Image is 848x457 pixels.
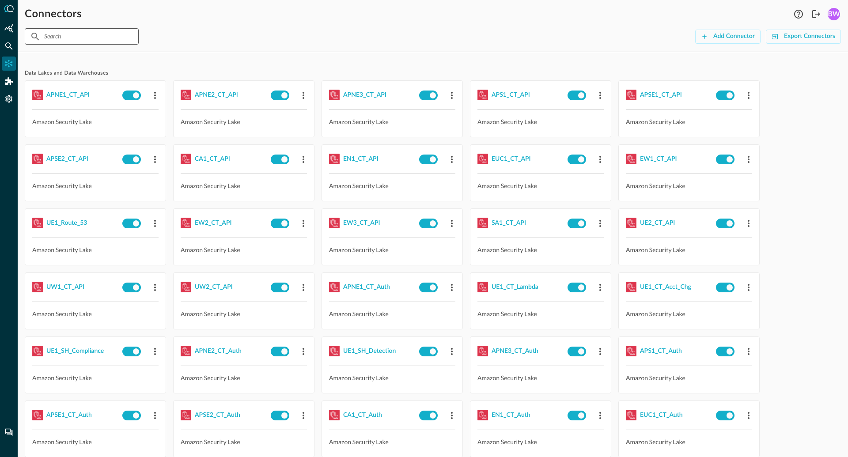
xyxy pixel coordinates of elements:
div: APSE1_CT_Auth [46,410,92,421]
div: EUC1_CT_API [492,154,531,165]
p: Amazon Security Lake [477,117,604,126]
button: Help [791,7,806,21]
img: AWSSecurityLake.svg [477,218,488,228]
img: AWSSecurityLake.svg [329,218,340,228]
button: APNE2_CT_API [195,88,238,102]
button: APS1_CT_API [492,88,530,102]
p: Amazon Security Lake [181,117,307,126]
img: AWSSecurityLake.svg [32,282,43,292]
button: Export Connectors [766,30,841,44]
div: Add Connector [713,31,755,42]
div: Settings [2,92,16,106]
p: Amazon Security Lake [181,437,307,446]
div: UE1_CT_Lambda [492,282,538,293]
button: APSE1_CT_Auth [46,408,92,422]
input: Search [44,28,118,45]
img: AWSSecurityLake.svg [32,218,43,228]
div: CA1_CT_Auth [343,410,382,421]
button: UE1_Route_53 [46,216,87,230]
button: EN1_CT_API [343,152,379,166]
div: EN1_CT_API [343,154,379,165]
img: AWSSecurityLake.svg [477,282,488,292]
button: UE1_CT_Lambda [492,280,538,294]
img: AWSSecurityLake.svg [181,218,191,228]
div: APNE3_CT_Auth [492,346,538,357]
div: UE1_CT_Acct_Chg [640,282,691,293]
p: Amazon Security Lake [32,117,159,126]
button: APNE3_CT_Auth [492,344,538,358]
button: UE2_CT_API [640,216,675,230]
span: Data Lakes and Data Warehouses [25,70,841,77]
div: BW [828,8,840,20]
img: AWSSecurityLake.svg [329,90,340,100]
p: Amazon Security Lake [329,117,455,126]
button: EUC1_CT_API [492,152,531,166]
div: Summary Insights [2,21,16,35]
button: UE1_SH_Detection [343,344,396,358]
div: Export Connectors [784,31,835,42]
p: Amazon Security Lake [477,437,604,446]
div: APNE2_CT_API [195,90,238,101]
div: EUC1_CT_Auth [640,410,683,421]
img: AWSSecurityLake.svg [626,90,636,100]
button: UW1_CT_API [46,280,84,294]
p: Amazon Security Lake [32,181,159,190]
button: APSE2_CT_Auth [195,408,240,422]
img: AWSSecurityLake.svg [181,346,191,356]
div: EN1_CT_Auth [492,410,530,421]
button: EW2_CT_API [195,216,232,230]
div: Chat [2,425,16,439]
p: Amazon Security Lake [181,245,307,254]
div: SA1_CT_API [492,218,526,229]
button: APNE3_CT_API [343,88,386,102]
img: AWSSecurityLake.svg [477,90,488,100]
div: APNE3_CT_API [343,90,386,101]
img: AWSSecurityLake.svg [181,90,191,100]
p: Amazon Security Lake [626,373,752,382]
img: AWSSecurityLake.svg [477,410,488,420]
img: AWSSecurityLake.svg [626,218,636,228]
img: AWSSecurityLake.svg [181,282,191,292]
img: AWSSecurityLake.svg [181,154,191,164]
div: APSE2_CT_API [46,154,88,165]
div: APNE2_CT_Auth [195,346,242,357]
p: Amazon Security Lake [477,373,604,382]
div: UW1_CT_API [46,282,84,293]
p: Amazon Security Lake [477,181,604,190]
p: Amazon Security Lake [477,309,604,318]
div: CA1_CT_API [195,154,230,165]
p: Amazon Security Lake [181,309,307,318]
button: EW1_CT_API [640,152,677,166]
div: UW2_CT_API [195,282,233,293]
div: APS1_CT_Auth [640,346,682,357]
img: AWSSecurityLake.svg [329,282,340,292]
button: CA1_CT_Auth [343,408,382,422]
h1: Connectors [25,7,82,21]
p: Amazon Security Lake [329,181,455,190]
img: AWSSecurityLake.svg [477,346,488,356]
button: APS1_CT_Auth [640,344,682,358]
p: Amazon Security Lake [626,117,752,126]
img: AWSSecurityLake.svg [626,154,636,164]
img: AWSSecurityLake.svg [329,154,340,164]
div: EW3_CT_API [343,218,380,229]
img: AWSSecurityLake.svg [181,410,191,420]
img: AWSSecurityLake.svg [32,410,43,420]
button: Add Connector [695,30,761,44]
div: UE1_SH_Detection [343,346,396,357]
button: APNE1_CT_API [46,88,90,102]
img: AWSSecurityLake.svg [626,346,636,356]
div: UE1_SH_Compliance [46,346,104,357]
p: Amazon Security Lake [181,181,307,190]
button: EN1_CT_Auth [492,408,530,422]
img: AWSSecurityLake.svg [329,346,340,356]
button: Logout [809,7,823,21]
img: AWSSecurityLake.svg [32,154,43,164]
p: Amazon Security Lake [329,437,455,446]
div: APS1_CT_API [492,90,530,101]
p: Amazon Security Lake [32,437,159,446]
p: Amazon Security Lake [626,437,752,446]
p: Amazon Security Lake [626,181,752,190]
button: UE1_CT_Acct_Chg [640,280,691,294]
button: APSE2_CT_API [46,152,88,166]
